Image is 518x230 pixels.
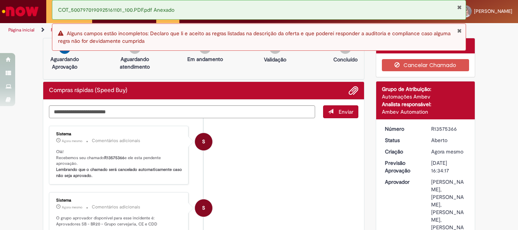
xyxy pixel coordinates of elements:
[8,27,35,33] a: Página inicial
[49,87,127,94] h2: Compras rápidas (Speed Buy) Histórico de tíquete
[56,167,183,178] b: Lembrando que o chamado será cancelado automaticamente caso não seja aprovado.
[92,204,140,210] small: Comentários adicionais
[431,148,466,155] div: 29/09/2025 09:34:17
[323,105,358,118] button: Enviar
[187,55,223,63] p: Em andamento
[62,139,82,143] span: Agora mesmo
[348,86,358,95] button: Adicionar anexos
[56,132,182,136] div: Sistema
[92,138,140,144] small: Comentários adicionais
[431,159,466,174] div: [DATE] 16:34:17
[333,56,358,63] p: Concluído
[474,8,512,14] span: [PERSON_NAME]
[195,133,212,150] div: System
[49,105,315,118] textarea: Digite sua mensagem aqui...
[431,125,466,133] div: R13575366
[457,4,462,10] button: Fechar Notificação
[382,93,469,100] div: Automações Ambev
[58,6,174,13] span: COT_5007970190925161101_100.PDF.pdf Anexado
[382,85,469,93] div: Grupo de Atribuição:
[195,199,212,217] div: System
[264,56,286,63] p: Validação
[56,149,182,179] p: Olá! Recebemos seu chamado e ele esta pendente aprovação.
[62,205,82,210] time: 29/09/2025 09:34:25
[431,136,466,144] div: Aberto
[379,148,426,155] dt: Criação
[46,55,83,70] p: Aguardando Aprovação
[116,55,153,70] p: Aguardando atendimento
[339,108,353,115] span: Enviar
[202,133,205,151] span: S
[379,178,426,186] dt: Aprovador
[382,108,469,116] div: Ambev Automation
[431,148,463,155] span: Agora mesmo
[56,215,182,227] p: O grupo aprovador disponível para esse incidente é: Aprovadores SB - BR20 - Grupo cervejaria, CE ...
[457,28,462,34] button: Fechar Notificação
[62,205,82,210] span: Agora mesmo
[202,199,205,217] span: S
[382,59,469,71] button: Cancelar Chamado
[431,148,463,155] time: 29/09/2025 09:34:17
[379,136,426,144] dt: Status
[51,27,107,33] a: Formulário de Atendimento
[104,155,124,161] b: R13575366
[379,159,426,174] dt: Previsão Aprovação
[58,30,451,44] span: Alguns campos estão incompletos: Declaro que li e aceito as regras listadas na descrição da ofert...
[379,125,426,133] dt: Número
[6,23,340,37] ul: Trilhas de página
[56,198,182,203] div: Sistema
[62,139,82,143] time: 29/09/2025 09:34:29
[382,100,469,108] div: Analista responsável:
[1,4,40,19] img: ServiceNow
